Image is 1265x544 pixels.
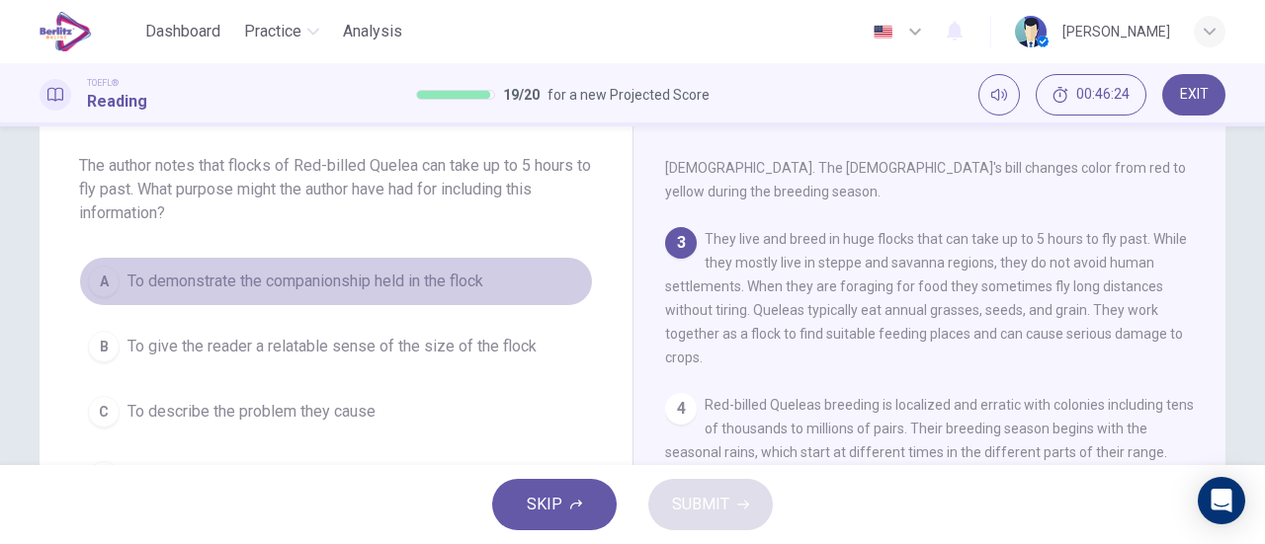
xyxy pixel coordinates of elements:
[871,25,895,39] img: en
[244,20,301,43] span: Practice
[503,83,540,107] span: 19 / 20
[1062,20,1170,43] div: [PERSON_NAME]
[1076,87,1130,103] span: 00:46:24
[79,257,593,306] button: ATo demonstrate the companionship held in the flock
[335,14,410,49] button: Analysis
[665,393,697,425] div: 4
[88,266,120,297] div: A
[665,227,697,259] div: 3
[79,452,593,502] button: DFor dramatic effect
[79,154,593,225] span: The author notes that flocks of Red-billed Quelea can take up to 5 hours to fly past. What purpos...
[1198,477,1245,524] div: Open Intercom Messenger
[88,331,120,362] div: B
[343,20,402,43] span: Analysis
[492,479,617,530] button: SKIP
[548,83,710,107] span: for a new Projected Score
[88,396,120,427] div: C
[1015,16,1047,47] img: Profile picture
[79,322,593,371] button: BTo give the reader a relatable sense of the size of the flock
[87,76,119,90] span: TOEFL®
[978,74,1020,116] div: Mute
[1162,74,1225,116] button: EXIT
[87,90,147,114] h1: Reading
[1180,87,1209,103] span: EXIT
[127,270,483,293] span: To demonstrate the companionship held in the flock
[665,397,1194,531] span: Red-billed Queleas breeding is localized and erratic with colonies including tens of thousands to...
[127,400,376,424] span: To describe the problem they cause
[40,12,92,51] img: EduSynch logo
[1036,74,1146,116] button: 00:46:24
[40,12,137,51] a: EduSynch logo
[665,231,1187,365] span: They live and breed in huge flocks that can take up to 5 hours to fly past. While they mostly liv...
[137,14,228,49] button: Dashboard
[527,491,562,518] span: SKIP
[1036,74,1146,116] div: Hide
[79,387,593,436] button: CTo describe the problem they cause
[88,461,120,493] div: D
[236,14,327,49] button: Practice
[145,20,220,43] span: Dashboard
[127,335,537,358] span: To give the reader a relatable sense of the size of the flock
